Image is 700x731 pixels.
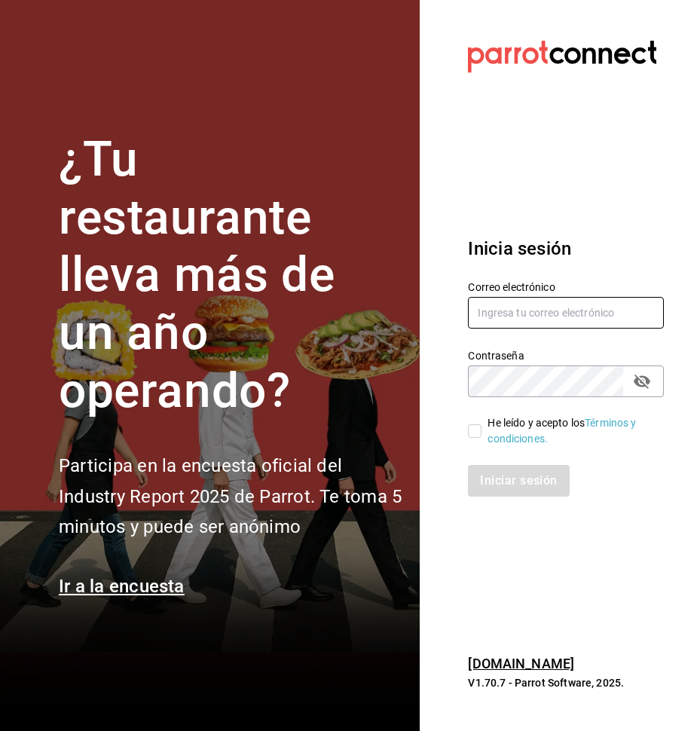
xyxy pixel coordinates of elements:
[59,576,185,597] a: Ir a la encuesta
[629,369,655,394] button: passwordField
[468,656,574,671] a: [DOMAIN_NAME]
[468,281,664,292] label: Correo electrónico
[488,415,652,447] div: He leído y acepto los
[468,675,664,690] p: V1.70.7 - Parrot Software, 2025.
[468,297,664,329] input: Ingresa tu correo electrónico
[468,235,664,262] h3: Inicia sesión
[59,451,402,543] h2: Participa en la encuesta oficial del Industry Report 2025 de Parrot. Te toma 5 minutos y puede se...
[468,350,664,360] label: Contraseña
[59,131,402,421] h1: ¿Tu restaurante lleva más de un año operando?
[488,417,636,445] a: Términos y condiciones.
